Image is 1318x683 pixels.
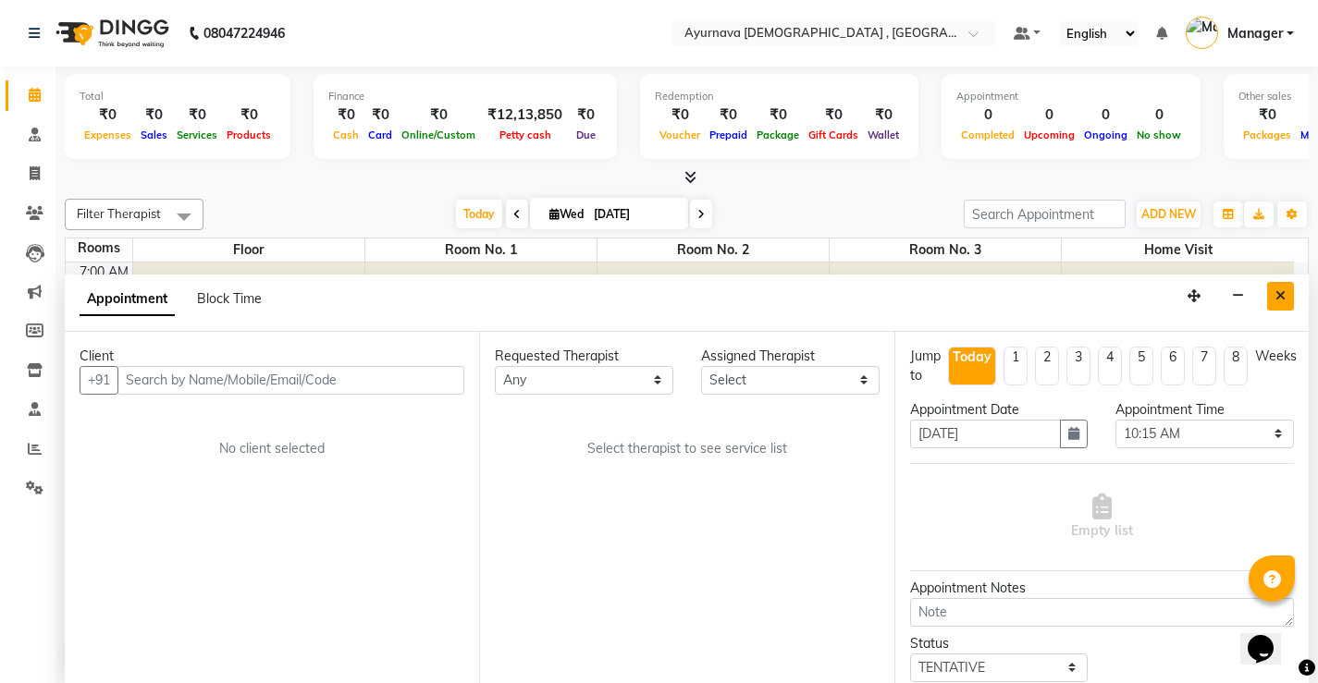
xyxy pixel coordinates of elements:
img: logo [47,7,174,59]
span: Petty cash [495,128,556,141]
div: 7:00 AM [76,262,132,282]
span: Appointment [80,283,175,316]
div: ₹0 [222,104,276,126]
span: Packages [1238,128,1296,141]
div: ₹0 [397,104,480,126]
span: Expenses [80,128,136,141]
div: ₹0 [655,104,705,126]
span: Upcoming [1019,128,1079,141]
span: Cash [328,128,363,141]
div: Client [80,347,464,366]
span: Empty list [1071,494,1133,541]
div: ₹0 [863,104,904,126]
div: Jump to [910,347,941,385]
span: Room No. 3 [830,238,1061,262]
li: 3 [1066,347,1090,385]
div: 0 [1019,104,1079,126]
div: ₹0 [1238,104,1296,126]
div: Assigned Therapist [701,347,880,366]
span: Floor [133,238,364,262]
span: Online/Custom [397,128,480,141]
div: 0 [1079,104,1132,126]
span: Completed [956,128,1019,141]
span: No show [1132,128,1186,141]
div: ₹12,13,850 [480,104,570,126]
div: ₹0 [570,104,602,126]
span: Package [752,128,804,141]
span: Today [456,200,502,228]
span: Manager [1227,24,1283,43]
div: Redemption [655,89,904,104]
div: Appointment [956,89,1186,104]
div: Status [910,634,1089,653]
div: ₹0 [363,104,397,126]
li: 7 [1192,347,1216,385]
span: Products [222,128,276,141]
div: Rooms [66,238,132,258]
div: ₹0 [80,104,136,126]
li: 1 [1004,347,1028,385]
button: +91 [80,366,118,395]
span: Gift Cards [804,128,863,141]
li: 8 [1224,347,1248,385]
span: Sales [136,128,172,141]
div: ₹0 [328,104,363,126]
img: Manager [1186,17,1218,49]
li: 5 [1129,347,1153,385]
span: Wed [545,207,588,221]
div: Requested Therapist [495,347,673,366]
span: ADD NEW [1141,207,1196,221]
span: Room No. 2 [597,238,829,262]
li: 2 [1035,347,1059,385]
div: ₹0 [804,104,863,126]
li: 6 [1161,347,1185,385]
input: yyyy-mm-dd [910,420,1062,448]
input: Search Appointment [964,200,1126,228]
button: Close [1267,282,1294,311]
div: Total [80,89,276,104]
li: 4 [1098,347,1122,385]
div: 0 [956,104,1019,126]
div: Today [953,348,992,367]
input: 2025-09-03 [588,201,681,228]
span: Block Time [197,290,262,307]
div: ₹0 [705,104,752,126]
span: Prepaid [705,128,752,141]
input: Search by Name/Mobile/Email/Code [117,366,464,395]
div: ₹0 [752,104,804,126]
div: Appointment Notes [910,579,1294,598]
span: Due [572,128,600,141]
div: ₹0 [136,104,172,126]
span: Select therapist to see service list [587,439,787,458]
div: 0 [1132,104,1186,126]
span: Wallet [863,128,904,141]
button: ADD NEW [1137,201,1201,227]
iframe: chat widget [1240,609,1300,665]
div: ₹0 [172,104,222,126]
span: Ongoing [1079,128,1132,141]
div: Weeks [1255,347,1297,366]
div: No client selected [124,439,420,458]
div: Appointment Time [1115,400,1294,420]
span: Card [363,128,397,141]
span: Filter Therapist [77,206,161,221]
span: Room No. 1 [365,238,597,262]
span: Home Visit [1062,238,1294,262]
span: Services [172,128,222,141]
div: Appointment Date [910,400,1089,420]
div: Finance [328,89,602,104]
span: Voucher [655,128,705,141]
b: 08047224946 [203,7,285,59]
